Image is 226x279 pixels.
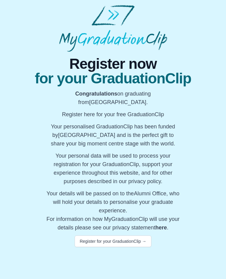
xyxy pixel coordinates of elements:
[45,110,181,119] p: Register here for your free GraduationClip
[45,89,181,106] p: on graduating from [GEOGRAPHIC_DATA].
[35,57,191,71] span: Register now
[47,190,179,214] span: Your details will be passed on to the , who will hold your details to personalise your graduate e...
[134,190,166,197] span: Alumni Office
[75,235,152,247] button: Register for your GraduationClip →
[35,71,191,86] span: for your GraduationClip
[45,152,181,186] p: Your personal data will be used to process your registration for your GraduationClip, support you...
[46,190,179,231] span: For information on how MyGraduationClip will use your details please see our privacy statement .
[155,225,167,231] a: here
[75,91,117,97] b: Congratulations
[59,5,167,52] img: MyGraduationClip
[45,122,181,148] p: Your personalised GraduationClip has been funded by [GEOGRAPHIC_DATA] and is the perfect gift to ...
